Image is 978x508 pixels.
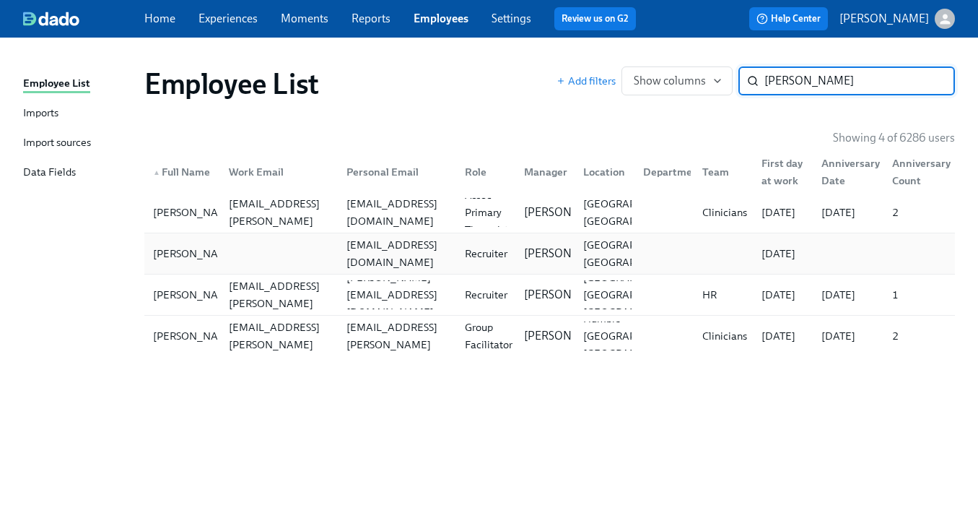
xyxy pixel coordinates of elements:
button: Help Center [749,7,828,30]
p: [PERSON_NAME] [524,205,614,220]
div: Data Fields [23,164,76,182]
a: Imports [23,105,133,123]
a: Reports [352,12,390,25]
div: First day at work [750,158,809,186]
div: [PERSON_NAME][PERSON_NAME][EMAIL_ADDRESS][PERSON_NAME][DOMAIN_NAME][EMAIL_ADDRESS][DOMAIN_NAME]As... [144,192,955,233]
a: [PERSON_NAME][PERSON_NAME][EMAIL_ADDRESS][PERSON_NAME][DOMAIN_NAME][PERSON_NAME][EMAIL_ADDRESS][P... [144,316,955,356]
div: 1 [886,286,952,303]
div: Anniversary Date [810,158,881,186]
div: ▲Full Name [147,158,217,186]
div: 2 [886,327,952,345]
div: [PERSON_NAME][EMAIL_ADDRESS][PERSON_NAME][DOMAIN_NAME] [223,260,335,330]
span: Show columns [634,74,720,88]
h1: Employee List [144,66,319,101]
div: Full Name [147,163,217,181]
div: Department [637,163,709,181]
div: Clinicians [697,204,753,221]
div: Personal Email [341,163,453,181]
div: Location [572,158,631,186]
p: [PERSON_NAME] [524,287,614,303]
div: Anniversary Date [816,155,886,189]
div: Humble [GEOGRAPHIC_DATA] [GEOGRAPHIC_DATA] [577,310,695,362]
div: [DATE] [756,327,809,345]
div: Team [697,163,750,181]
div: [PERSON_NAME] [147,327,243,345]
div: [DATE] [756,204,809,221]
div: [GEOGRAPHIC_DATA], [GEOGRAPHIC_DATA] [577,236,698,271]
div: Work Email [217,158,335,186]
div: [PERSON_NAME][EMAIL_ADDRESS][DOMAIN_NAME] [341,269,453,321]
button: Review us on G2 [554,7,636,30]
div: First day at work [756,155,809,189]
div: [DATE] [756,286,809,303]
button: [PERSON_NAME] [839,9,955,29]
span: ▲ [153,169,160,176]
p: [PERSON_NAME] [524,328,614,344]
div: [PERSON_NAME][PERSON_NAME][EMAIL_ADDRESS][PERSON_NAME][DOMAIN_NAME][PERSON_NAME][EMAIL_ADDRESS][D... [144,275,955,315]
div: [DATE] [816,327,881,345]
div: Personal Email [335,158,453,186]
a: [PERSON_NAME][PERSON_NAME][EMAIL_ADDRESS][PERSON_NAME][DOMAIN_NAME][PERSON_NAME][EMAIL_ADDRESS][D... [144,275,955,316]
div: [PERSON_NAME][EMAIL_ADDRESS][PERSON_NAME][DOMAIN_NAME] [223,301,335,371]
div: Manager [518,163,573,181]
img: dado [23,12,79,26]
p: Showing 4 of 6286 users [833,130,955,146]
div: Employee List [23,75,90,93]
div: [PERSON_NAME][EMAIL_ADDRESS][PERSON_NAME][DOMAIN_NAME] [341,301,453,371]
div: Imports [23,105,58,123]
a: Moments [281,12,328,25]
div: Assoc Primary Therapist [459,186,514,238]
div: Work Email [223,163,335,181]
p: [PERSON_NAME] [839,11,929,27]
button: Add filters [556,74,616,88]
input: Search by name [764,66,955,95]
span: Help Center [756,12,821,26]
a: Employee List [23,75,133,93]
div: Role [459,163,512,181]
div: [DATE] [816,286,881,303]
a: Settings [492,12,531,25]
div: [DATE] [756,245,809,262]
div: Group Facilitator [459,319,518,353]
div: Role [453,158,512,186]
a: dado [23,12,144,26]
div: Recruiter [459,245,513,262]
div: [PERSON_NAME] [147,286,243,303]
p: [PERSON_NAME] [524,246,614,262]
div: Location [577,163,631,181]
div: Clinicians [697,327,753,345]
div: HR [697,286,750,303]
div: [GEOGRAPHIC_DATA] [GEOGRAPHIC_DATA] [577,195,695,230]
div: [EMAIL_ADDRESS][DOMAIN_NAME] [341,195,453,230]
div: [PERSON_NAME][EMAIL_ADDRESS][PERSON_NAME][DOMAIN_NAME] [223,178,335,247]
div: Import sources [23,134,91,152]
div: 2 [886,204,952,221]
div: [GEOGRAPHIC_DATA] [GEOGRAPHIC_DATA] [GEOGRAPHIC_DATA] [577,269,695,321]
div: [PERSON_NAME] [147,204,243,221]
a: Employees [414,12,468,25]
a: Experiences [198,12,258,25]
div: Team [691,158,750,186]
div: [PERSON_NAME] [147,245,243,262]
div: Recruiter [459,286,513,303]
div: Manager [512,158,572,186]
a: [PERSON_NAME][EMAIL_ADDRESS][DOMAIN_NAME]Recruiter[PERSON_NAME][GEOGRAPHIC_DATA], [GEOGRAPHIC_DAT... [144,233,955,275]
div: Anniversary Count [886,155,956,189]
div: [DATE] [816,204,881,221]
div: Anniversary Count [881,158,952,186]
a: Home [144,12,175,25]
a: Review us on G2 [562,12,629,26]
div: Department [632,158,691,186]
button: Show columns [621,66,733,95]
a: Import sources [23,134,133,152]
a: Data Fields [23,164,133,182]
div: [EMAIL_ADDRESS][DOMAIN_NAME] [341,236,453,271]
a: [PERSON_NAME][PERSON_NAME][EMAIL_ADDRESS][PERSON_NAME][DOMAIN_NAME][EMAIL_ADDRESS][DOMAIN_NAME]As... [144,192,955,233]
